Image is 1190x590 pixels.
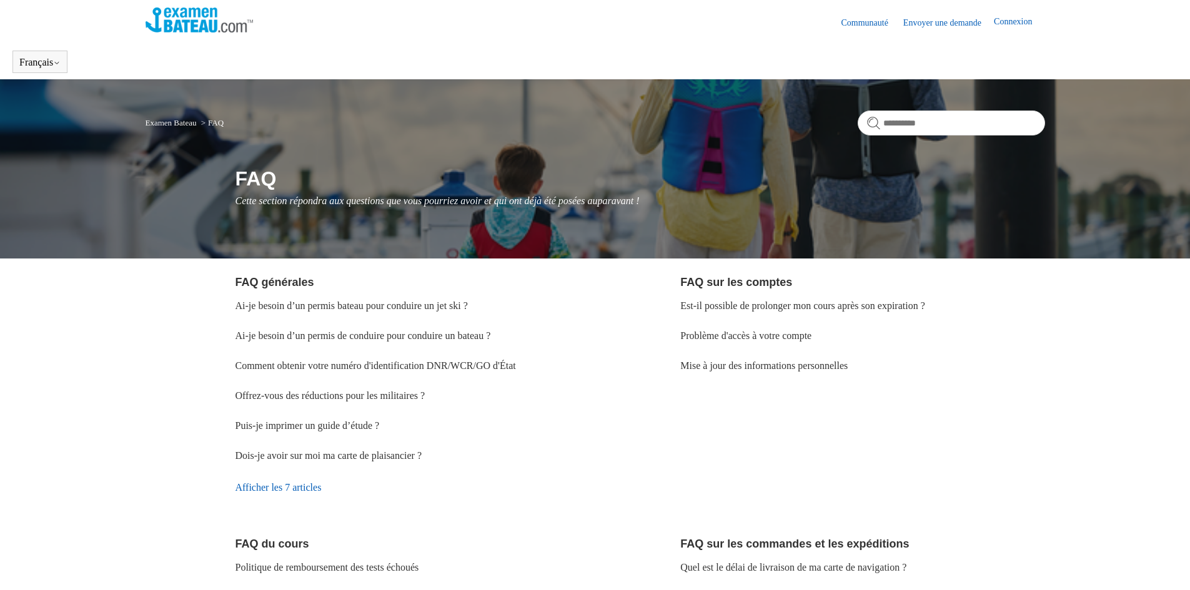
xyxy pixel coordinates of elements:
[680,330,811,341] a: Problème d'accès à votre compte
[858,111,1045,135] input: Rechercher
[236,194,1045,209] p: Cette section répondra aux questions que vous pourriez avoir et qui ont déjà été posées auparavant !
[841,16,900,29] a: Communauté
[19,57,61,68] button: Français
[236,164,1045,194] h1: FAQ
[236,471,600,504] a: Afficher les 7 articles
[236,450,422,461] a: Dois-je avoir sur moi ma carte de plaisancier ?
[146,118,197,127] a: Examen Bateau
[199,118,224,127] li: FAQ
[236,390,425,401] a: Offrez-vous des réductions pour les militaires ?
[680,360,848,371] a: Mise à jour des informations personnelles
[236,276,314,288] a: FAQ générales
[146,118,199,127] li: Examen Bateau
[903,16,994,29] a: Envoyer une demande
[236,300,468,311] a: Ai-je besoin d’un permis bateau pour conduire un jet ski ?
[236,538,309,550] a: FAQ du cours
[146,7,254,32] img: Page d’accueil du Centre d’aide Examen Bateau
[680,300,925,311] a: Est-il possible de prolonger mon cours après son expiration ?
[236,360,516,371] a: Comment obtenir votre numéro d'identification DNR/WCR/GO d'État
[236,330,491,341] a: Ai-je besoin d’un permis de conduire pour conduire un bateau ?
[236,420,380,431] a: Puis-je imprimer un guide d’étude ?
[994,15,1044,30] a: Connexion
[236,562,419,573] a: Politique de remboursement des tests échoués
[680,538,909,550] a: FAQ sur les commandes et les expéditions
[680,562,906,573] a: Quel est le délai de livraison de ma carte de navigation ?
[680,276,792,288] a: FAQ sur les comptes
